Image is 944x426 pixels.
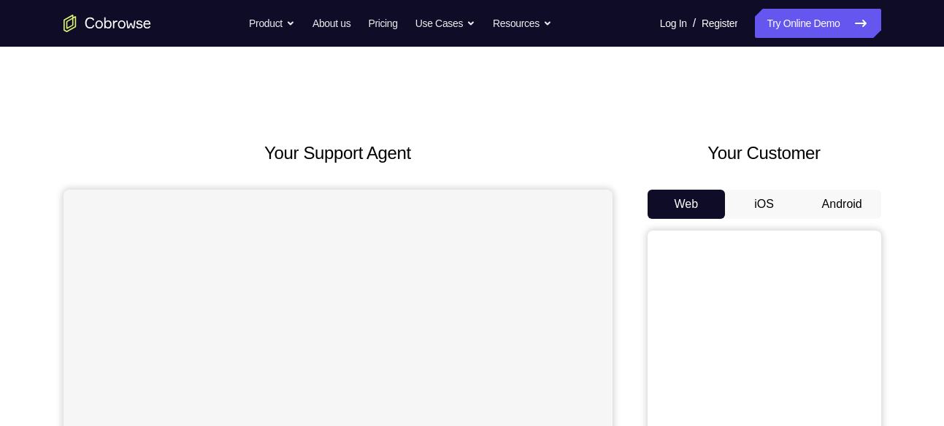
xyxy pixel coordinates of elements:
[803,190,881,219] button: Android
[312,9,350,38] a: About us
[693,15,696,32] span: /
[755,9,880,38] a: Try Online Demo
[702,9,737,38] a: Register
[64,15,151,32] a: Go to the home page
[415,9,475,38] button: Use Cases
[493,9,552,38] button: Resources
[660,9,687,38] a: Log In
[64,140,613,166] h2: Your Support Agent
[648,140,881,166] h2: Your Customer
[249,9,295,38] button: Product
[725,190,803,219] button: iOS
[648,190,726,219] button: Web
[368,9,397,38] a: Pricing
